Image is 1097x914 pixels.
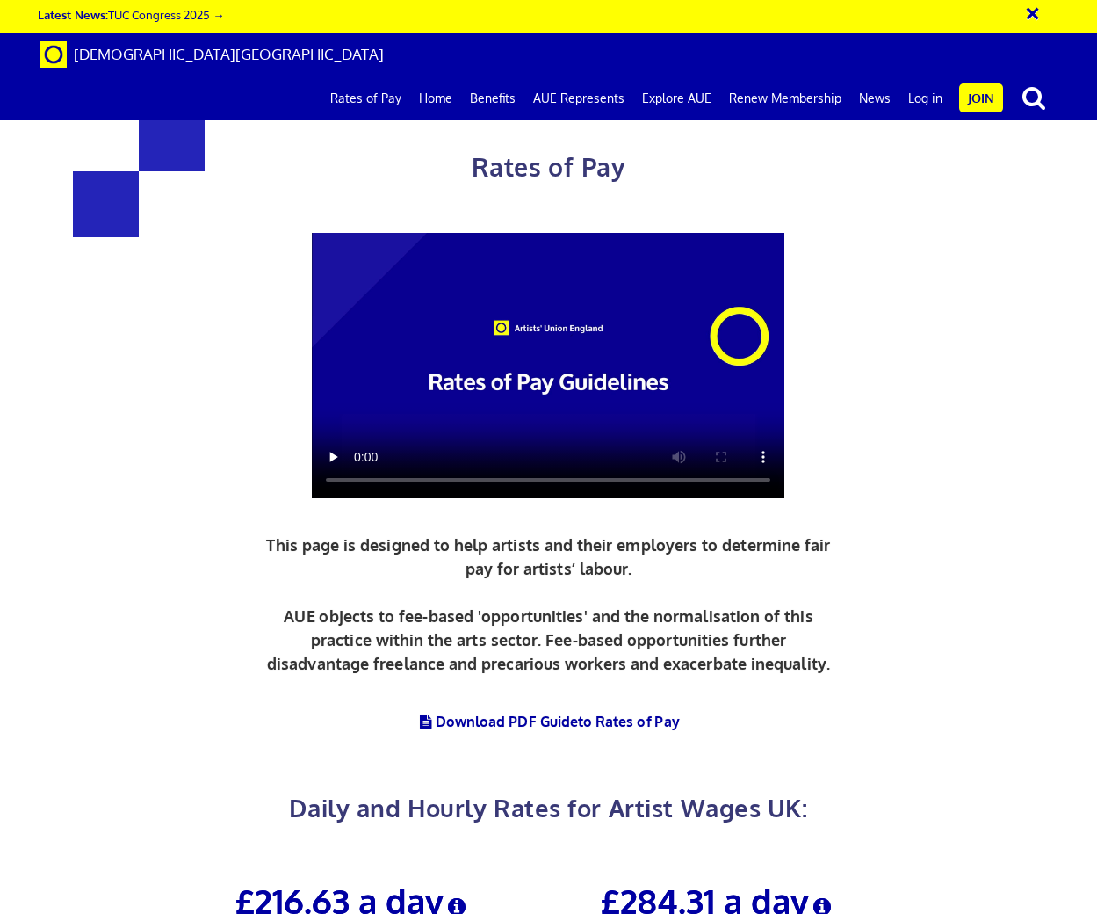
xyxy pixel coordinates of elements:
span: to Rates of Pay [578,713,680,730]
a: Benefits [461,76,524,120]
a: AUE Represents [524,76,633,120]
a: Explore AUE [633,76,720,120]
span: Rates of Pay [472,151,625,183]
a: Brand [DEMOGRAPHIC_DATA][GEOGRAPHIC_DATA] [27,33,397,76]
span: Daily and Hourly Rates for Artist Wages UK: [289,793,807,823]
span: [DEMOGRAPHIC_DATA][GEOGRAPHIC_DATA] [74,45,384,63]
a: Log in [899,76,951,120]
a: Rates of Pay [321,76,410,120]
strong: Latest News: [38,7,108,22]
button: search [1007,79,1061,116]
a: Join [959,83,1003,112]
a: News [850,76,899,120]
a: Latest News:TUC Congress 2025 → [38,7,224,22]
a: Renew Membership [720,76,850,120]
p: This page is designed to help artists and their employers to determine fair pay for artists’ labo... [262,533,835,676]
a: Download PDF Guideto Rates of Pay [417,713,680,730]
a: Home [410,76,461,120]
